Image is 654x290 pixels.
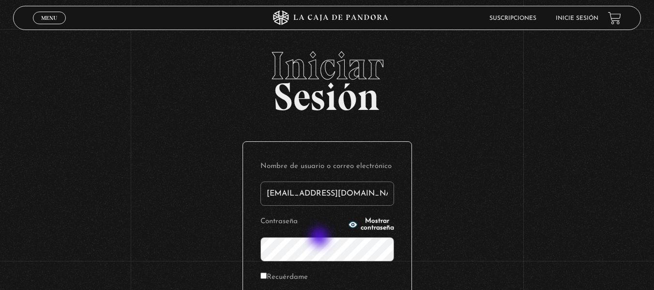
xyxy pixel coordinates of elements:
label: Nombre de usuario o correo electrónico [260,159,394,174]
span: Iniciar [13,46,641,85]
label: Recuérdame [260,270,308,285]
button: Mostrar contraseña [348,218,394,231]
input: Recuérdame [260,273,267,279]
a: View your shopping cart [608,11,621,24]
h2: Sesión [13,46,641,108]
a: Inicie sesión [556,15,598,21]
span: Cerrar [38,23,61,30]
a: Suscripciones [489,15,536,21]
span: Mostrar contraseña [361,218,394,231]
span: Menu [41,15,57,21]
label: Contraseña [260,214,345,229]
